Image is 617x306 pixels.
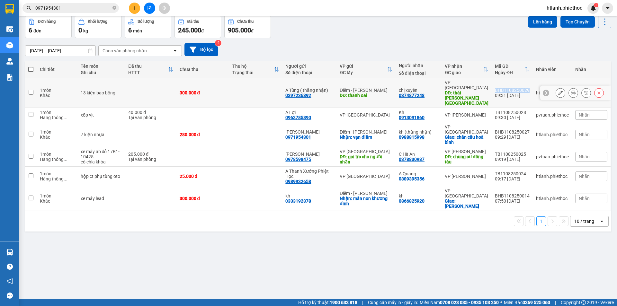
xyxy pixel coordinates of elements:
div: có chìa khóa [81,159,122,164]
div: A Quang [399,171,438,176]
span: đ [251,28,254,33]
div: VP nhận [445,64,483,69]
svg: open [173,48,178,53]
span: Miền Nam [420,299,499,306]
span: 1 [595,3,597,7]
span: plus [132,6,137,10]
div: 1 món [40,88,74,93]
div: Trạng thái [232,70,274,75]
span: đơn [33,28,41,33]
div: Hàng thông thường [40,157,74,162]
div: htlanh.phiethoc [536,90,569,95]
div: 0913091860 [399,115,425,120]
div: Thu hộ [232,64,274,69]
div: Nhận: vạn điểm [340,135,392,140]
span: | [362,299,363,306]
div: Ngày ĐH [495,70,524,75]
span: Nhãn [579,174,590,179]
div: Giao: chân cầu hoà bình [445,135,488,145]
div: htlanh.phiethoc [536,174,569,179]
div: kh [399,193,438,198]
div: 1 món [40,129,74,135]
div: TB1108250025 [495,152,530,157]
img: icon-new-feature [590,5,596,11]
div: ĐC giao [445,70,483,75]
svg: open [599,219,604,224]
div: BHB1108250027 [495,129,530,135]
button: Lên hàng [528,16,557,28]
button: Tạo Chuyến [560,16,595,28]
div: xốp vịt [81,112,122,118]
div: 1 món [40,193,74,198]
div: Anh Đức [285,152,333,157]
strong: 0708 023 035 - 0935 103 250 [440,300,499,305]
div: DĐ: thái phương hưng hà [445,90,488,106]
div: DĐ: thanh oai [340,93,392,98]
div: VP [GEOGRAPHIC_DATA] [340,174,392,179]
div: VP [GEOGRAPHIC_DATA] [445,80,488,90]
th: Toggle SortBy [229,61,282,78]
span: notification [7,278,13,284]
div: 280.000 đ [180,132,226,137]
div: Nhân viên [536,67,569,72]
div: VP [PERSON_NAME] [445,174,488,179]
img: logo-vxr [5,4,14,14]
div: 1 món [40,152,74,157]
div: TB1108250028 [495,110,530,115]
div: kh [285,193,333,198]
span: kg [83,28,88,33]
span: Cung cấp máy in - giấy in: [368,299,418,306]
span: question-circle [7,264,13,270]
div: Khối lượng [88,19,107,24]
span: Miền Bắc [504,299,550,306]
div: DĐ: gọi trc cho người nhận [340,154,392,164]
div: 7 kiện nhựa [81,132,122,137]
span: aim [162,6,166,10]
div: VP [GEOGRAPHIC_DATA] [340,112,392,118]
div: 09:19 [DATE] [495,157,530,162]
div: C Hà An [399,152,438,157]
span: Hỗ trợ kỹ thuật: [298,299,357,306]
div: BHB1108250029 [495,88,530,93]
div: Nhận: mần non khương đình [340,196,392,206]
span: message [7,293,13,299]
div: 0989932658 [285,179,311,184]
div: BHB1108250014 [495,193,530,198]
button: 1 [536,216,546,226]
div: Chưa thu [237,19,254,24]
span: món [133,28,142,33]
div: A Thanh Xưởng Phiệt Học [285,169,333,179]
div: HTTT [128,70,168,75]
div: Người gửi [285,64,333,69]
div: Chọn văn phòng nhận [103,48,147,54]
div: VP [PERSON_NAME] [445,112,488,118]
span: 6 [128,26,132,34]
div: 0378830987 [399,157,425,162]
div: Tại văn phòng [128,157,173,162]
img: solution-icon [6,74,13,81]
div: 09:30 [DATE] [495,115,530,120]
div: 10 / trang [574,218,594,224]
div: Số lượng [138,19,154,24]
div: 09:17 [DATE] [495,176,530,181]
div: htlanh.phiethoc [536,196,569,201]
div: Tên món [81,64,122,69]
div: Đã thu [128,64,168,69]
th: Toggle SortBy [336,61,396,78]
span: đ [201,28,204,33]
div: 09:31 [DATE] [495,93,530,98]
button: caret-down [602,3,613,14]
div: Số điện thoại [285,70,333,75]
strong: 0369 525 060 [523,300,550,305]
span: file-add [147,6,152,10]
div: kh (thắng nhận) [399,129,438,135]
div: 0333192378 [285,198,311,204]
span: Nhãn [579,196,590,201]
div: 300.000 đ [180,196,226,201]
div: Phương thuỳ [285,129,333,135]
div: 1 món [40,171,74,176]
div: Kh [399,110,438,115]
span: caret-down [605,5,611,11]
button: Số lượng6món [125,15,171,38]
span: 905.000 [228,26,251,34]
